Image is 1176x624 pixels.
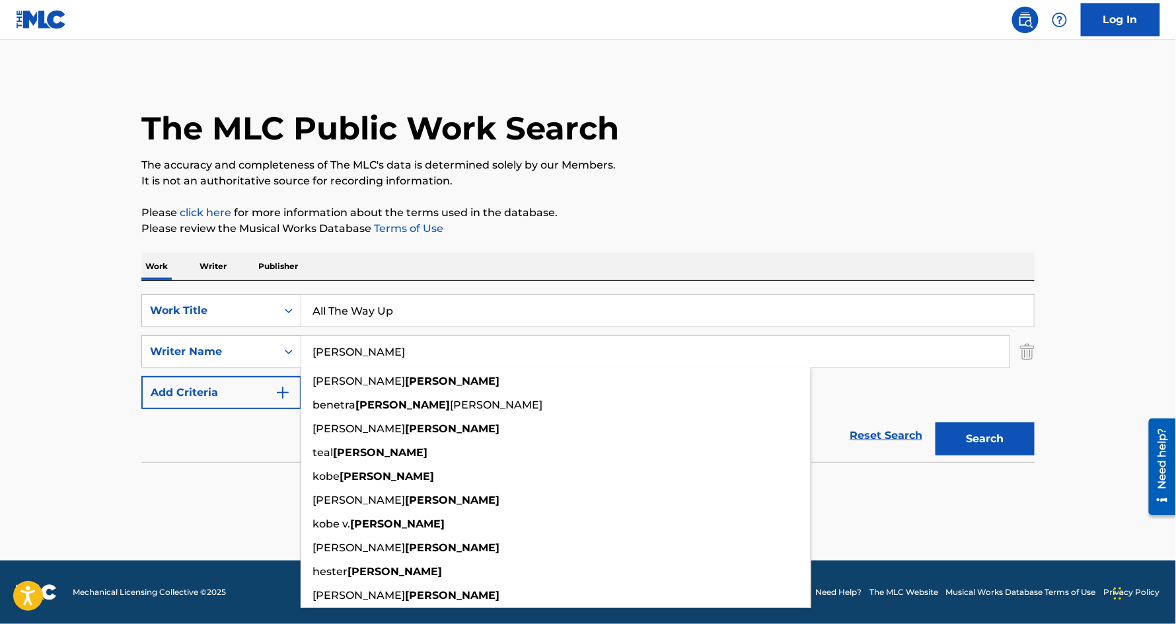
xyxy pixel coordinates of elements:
[275,385,291,401] img: 9d2ae6d4665cec9f34b9.svg
[405,589,499,602] strong: [PERSON_NAME]
[196,253,231,280] p: Writer
[1020,335,1035,368] img: Delete Criterion
[340,470,434,483] strong: [PERSON_NAME]
[371,222,443,235] a: Terms of Use
[180,206,231,219] a: click here
[254,253,302,280] p: Publisher
[936,422,1035,455] button: Search
[843,421,929,450] a: Reset Search
[141,157,1035,173] p: The accuracy and completeness of The MLC's data is determined solely by our Members.
[150,303,269,319] div: Work Title
[815,586,862,598] a: Need Help?
[16,584,57,600] img: logo
[355,399,450,411] strong: [PERSON_NAME]
[312,375,405,387] span: [PERSON_NAME]
[1052,12,1068,28] img: help
[16,10,67,29] img: MLC Logo
[869,586,938,598] a: The MLC Website
[312,399,355,411] span: benetra
[141,205,1035,221] p: Please for more information about the terms used in the database.
[312,470,340,483] span: kobe
[141,108,619,148] h1: The MLC Public Work Search
[312,589,405,602] span: [PERSON_NAME]
[348,565,442,578] strong: [PERSON_NAME]
[1012,7,1039,33] a: Public Search
[73,586,226,598] span: Mechanical Licensing Collective © 2025
[312,565,348,578] span: hester
[312,541,405,554] span: [PERSON_NAME]
[405,375,499,387] strong: [PERSON_NAME]
[946,586,1096,598] a: Musical Works Database Terms of Use
[312,494,405,506] span: [PERSON_NAME]
[141,221,1035,237] p: Please review the Musical Works Database
[150,344,269,360] div: Writer Name
[405,494,499,506] strong: [PERSON_NAME]
[1114,574,1122,613] div: Drag
[1110,561,1176,624] iframe: Chat Widget
[141,294,1035,462] form: Search Form
[405,422,499,435] strong: [PERSON_NAME]
[1104,586,1160,598] a: Privacy Policy
[141,173,1035,189] p: It is not an authoritative source for recording information.
[141,253,172,280] p: Work
[312,518,350,530] span: kobe v.
[1047,7,1073,33] div: Help
[333,446,427,459] strong: [PERSON_NAME]
[1139,414,1176,520] iframe: Resource Center
[1081,3,1160,36] a: Log In
[350,518,445,530] strong: [PERSON_NAME]
[405,541,499,554] strong: [PERSON_NAME]
[1017,12,1033,28] img: search
[312,446,333,459] span: teal
[141,376,301,409] button: Add Criteria
[450,399,542,411] span: [PERSON_NAME]
[312,422,405,435] span: [PERSON_NAME]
